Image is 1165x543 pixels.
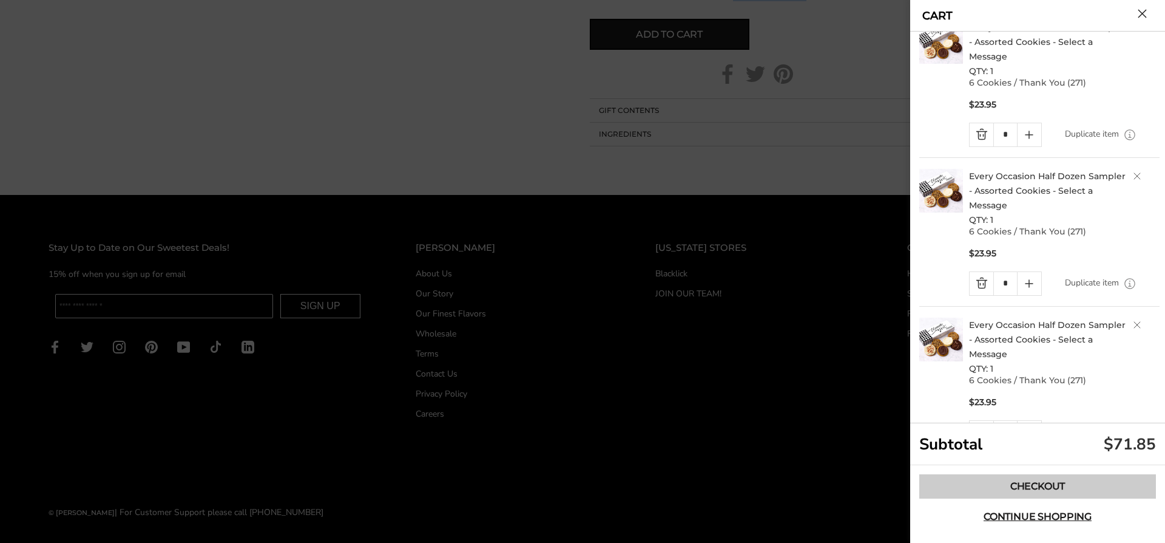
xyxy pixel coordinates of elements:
[1065,128,1119,141] a: Duplicate item
[969,227,1160,236] p: 6 Cookies / Thank You (271)
[919,474,1156,499] a: Checkout
[919,318,963,361] img: Every Occasion Half Dozen Sampler - Assorted Cookies - Select a Message
[969,319,1126,360] a: Every Occasion Half Dozen Sampler - Assorted Cookies - Select a Message
[1018,421,1041,444] a: Quantity plus button
[969,397,996,408] span: $23.95
[969,99,996,111] span: $23.95
[984,512,1092,522] span: Continue shopping
[969,318,1160,376] h2: QTY: 1
[1018,123,1041,146] a: Quantity plus button
[1104,434,1156,455] div: $71.85
[969,20,1160,78] h2: QTY: 1
[10,497,126,533] iframe: Sign Up via Text for Offers
[919,20,963,64] img: Every Occasion Half Dozen Sampler - Assorted Cookies - Select a Message
[922,10,953,21] a: CART
[969,78,1160,87] p: 6 Cookies / Thank You (271)
[993,123,1017,146] input: Quantity Input
[969,171,1126,211] a: Every Occasion Half Dozen Sampler - Assorted Cookies - Select a Message
[910,423,1165,465] div: Subtotal
[969,376,1160,384] p: 6 Cookies / Thank You (271)
[1133,172,1141,180] a: Delete product
[969,169,1160,227] h2: QTY: 1
[1133,321,1141,329] a: Delete product
[969,248,996,259] span: $23.95
[970,421,993,444] a: Quantity minus button
[919,169,963,213] img: Every Occasion Half Dozen Sampler - Assorted Cookies - Select a Message
[1138,9,1147,18] button: Close cart
[993,272,1017,295] input: Quantity Input
[993,421,1017,444] input: Quantity Input
[919,505,1156,529] button: Continue shopping
[970,123,993,146] a: Quantity minus button
[1018,272,1041,295] a: Quantity plus button
[969,22,1126,62] a: Every Occasion Half Dozen Sampler - Assorted Cookies - Select a Message
[970,272,993,295] a: Quantity minus button
[1065,276,1119,290] a: Duplicate item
